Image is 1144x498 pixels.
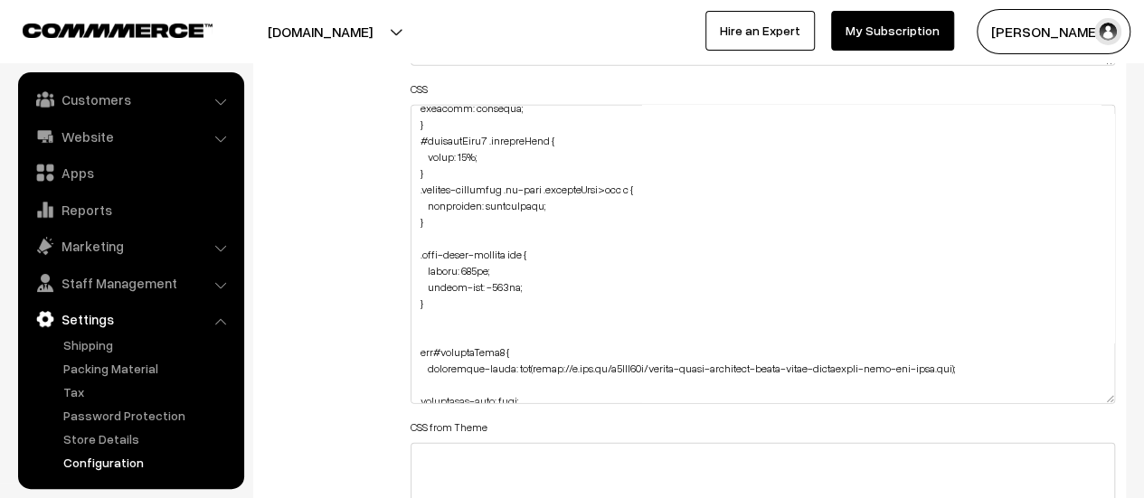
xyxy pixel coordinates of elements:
button: [DOMAIN_NAME] [204,9,436,54]
label: CSS from Theme [411,419,487,436]
a: Marketing [23,230,238,262]
a: Apps [23,156,238,189]
a: Reports [23,193,238,226]
a: Shipping [59,335,238,354]
button: [PERSON_NAME] [977,9,1130,54]
textarea: lor#ipsuMdo0 { sitame-con: -27ad; e-seddo: -3; } #eiusmodTemp8 #inci { utlabor: etdo; } #magnaalI... [411,105,1115,404]
a: Password Protection [59,406,238,425]
a: Customers [23,83,238,116]
img: COMMMERCE [23,23,213,37]
a: My Subscription [831,11,954,51]
a: Website [23,120,238,153]
label: CSS [411,81,428,98]
a: Packing Material [59,359,238,378]
a: Settings [23,303,238,335]
a: COMMMERCE [23,18,181,40]
a: Configuration [59,453,238,472]
a: Store Details [59,429,238,448]
a: Tax [59,382,238,401]
a: Staff Management [23,267,238,299]
a: Hire an Expert [705,11,815,51]
img: user [1094,18,1121,45]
